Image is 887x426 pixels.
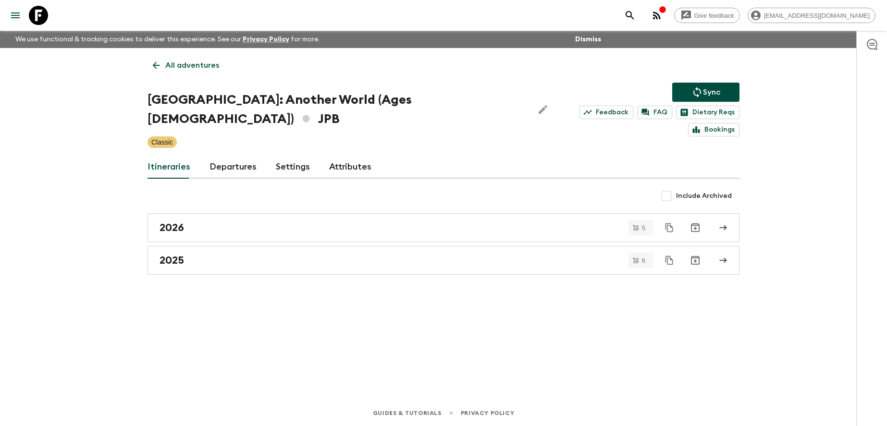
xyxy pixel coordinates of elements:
[12,31,323,48] p: We use functional & tracking cookies to deliver this experience. See our for more.
[209,156,257,179] a: Departures
[148,156,190,179] a: Itineraries
[748,8,875,23] div: [EMAIL_ADDRESS][DOMAIN_NAME]
[461,408,514,418] a: Privacy Policy
[686,251,705,270] button: Archive
[620,6,640,25] button: search adventures
[676,191,732,201] span: Include Archived
[533,90,553,129] button: Edit Adventure Title
[160,221,184,234] h2: 2026
[6,6,25,25] button: menu
[329,156,371,179] a: Attributes
[637,106,672,119] a: FAQ
[686,218,705,237] button: Archive
[674,8,740,23] a: Give feedback
[243,36,289,43] a: Privacy Policy
[373,408,442,418] a: Guides & Tutorials
[148,246,739,275] a: 2025
[573,33,604,46] button: Dismiss
[276,156,310,179] a: Settings
[148,56,224,75] a: All adventures
[579,106,633,119] a: Feedback
[636,225,651,231] span: 5
[759,12,875,19] span: [EMAIL_ADDRESS][DOMAIN_NAME]
[165,60,219,71] p: All adventures
[689,12,739,19] span: Give feedback
[703,86,720,98] p: Sync
[636,257,651,264] span: 6
[661,219,678,236] button: Duplicate
[688,123,739,136] a: Bookings
[661,252,678,269] button: Duplicate
[151,137,173,147] p: Classic
[676,106,739,119] a: Dietary Reqs
[148,213,739,242] a: 2026
[148,90,526,129] h1: [GEOGRAPHIC_DATA]: Another World (Ages [DEMOGRAPHIC_DATA]) JPB
[672,83,739,102] button: Sync adventure departures to the booking engine
[160,254,184,267] h2: 2025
